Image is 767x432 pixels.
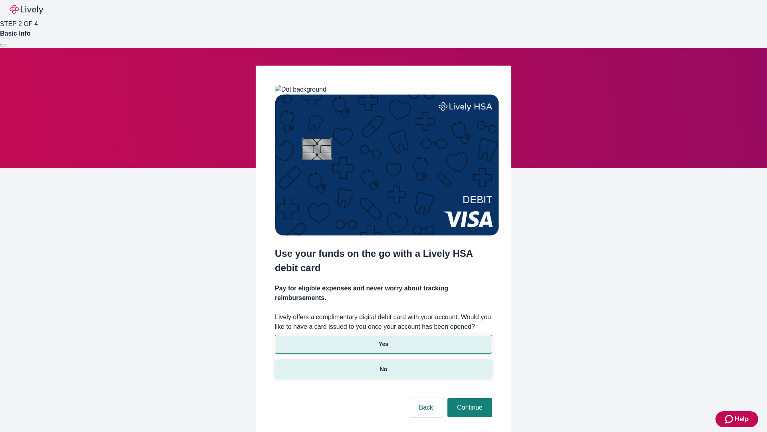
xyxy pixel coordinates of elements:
[725,414,735,424] svg: Zendesk support icon
[275,284,492,303] h4: Pay for eligible expenses and never worry about tracking reimbursements.
[380,365,387,374] p: No
[379,340,388,348] p: Yes
[715,411,758,427] button: Zendesk support iconHelp
[275,94,499,236] img: Debit card
[447,398,492,417] button: Continue
[275,246,492,275] h2: Use your funds on the go with a Lively HSA debit card
[409,398,443,417] button: Back
[275,360,492,379] button: No
[275,312,492,332] label: Lively offers a complimentary digital debit card with your account. Would you like to have a card...
[275,335,492,354] button: Yes
[275,85,326,94] img: Dot background
[735,414,749,424] span: Help
[10,5,43,14] img: Lively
